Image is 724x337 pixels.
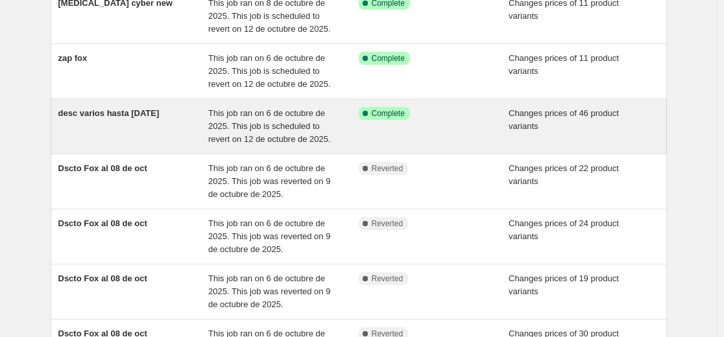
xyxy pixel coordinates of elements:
[58,108,160,118] span: desc varios hasta [DATE]
[372,108,405,119] span: Complete
[58,53,88,63] span: zap fox
[372,163,404,174] span: Reverted
[208,108,331,144] span: This job ran on 6 de octubre de 2025. This job is scheduled to revert on 12 de octubre de 2025.
[509,108,619,131] span: Changes prices of 46 product variants
[208,163,330,199] span: This job ran on 6 de octubre de 2025. This job was reverted on 9 de octubre de 2025.
[372,53,405,64] span: Complete
[58,163,147,173] span: Dscto Fox al 08 de oct
[509,273,619,296] span: Changes prices of 19 product variants
[208,218,330,254] span: This job ran on 6 de octubre de 2025. This job was reverted on 9 de octubre de 2025.
[372,218,404,229] span: Reverted
[509,53,619,76] span: Changes prices of 11 product variants
[208,273,330,309] span: This job ran on 6 de octubre de 2025. This job was reverted on 9 de octubre de 2025.
[509,163,619,186] span: Changes prices of 22 product variants
[58,218,147,228] span: Dscto Fox al 08 de oct
[372,273,404,284] span: Reverted
[58,273,147,283] span: Dscto Fox al 08 de oct
[208,53,331,89] span: This job ran on 6 de octubre de 2025. This job is scheduled to revert on 12 de octubre de 2025.
[509,218,619,241] span: Changes prices of 24 product variants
